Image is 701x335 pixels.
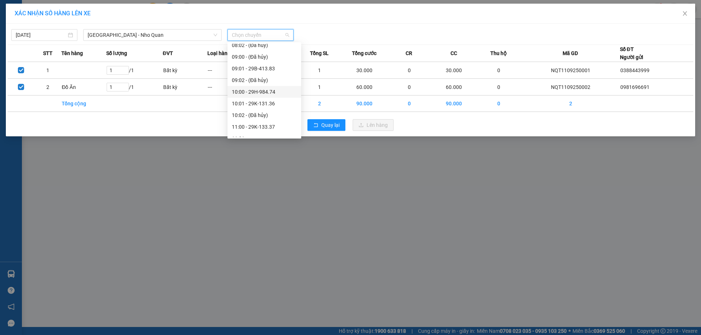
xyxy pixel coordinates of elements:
span: Loại hàng [207,49,230,57]
td: 0 [476,96,521,112]
td: 0 [387,96,432,112]
span: STT [43,49,53,57]
span: Hà Nội - Nho Quan [88,30,217,40]
div: 11:00 - 29K-133.37 [232,123,297,131]
span: XÁC NHẬN SỐ HÀNG LÊN XE [15,10,91,17]
span: CR [406,49,412,57]
div: 10:00 - 29H-984.74 [232,88,297,96]
span: down [213,33,218,37]
td: Bất kỳ [163,79,208,96]
span: Số lượng [106,49,127,57]
span: ĐVT [163,49,173,57]
div: 08:02 - (Đã hủy) [232,41,297,49]
td: / 1 [106,62,163,79]
span: close [682,11,688,16]
td: 30.000 [432,62,476,79]
span: Tổng cước [352,49,376,57]
td: 2 [297,96,342,112]
td: 2 [35,79,62,96]
span: CC [451,49,457,57]
td: 60.000 [342,79,387,96]
td: 60.000 [432,79,476,96]
td: Bất kỳ [163,62,208,79]
td: NQT1109250001 [521,62,620,79]
input: 11/09/2025 [16,31,66,39]
td: 1 [297,79,342,96]
td: Đồ Ăn [61,79,106,96]
div: Số ĐT Người gửi [620,45,643,61]
td: 0 [476,62,521,79]
td: 0 [476,79,521,96]
button: uploadLên hàng [353,119,394,131]
td: --- [207,79,252,96]
span: Tổng SL [310,49,329,57]
button: Close [675,4,695,24]
div: 09:00 - (Đã hủy) [232,53,297,61]
td: 1 [297,62,342,79]
div: 09:02 - (Đã hủy) [232,76,297,84]
td: NQT1109250002 [521,79,620,96]
div: 11:01 [232,135,297,143]
td: --- [207,62,252,79]
span: Tên hàng [61,49,83,57]
span: Thu hộ [490,49,507,57]
div: 10:02 - (Đã hủy) [232,111,297,119]
span: 0981696691 [620,84,650,90]
span: Quay lại [321,121,340,129]
td: 1 [35,62,62,79]
span: rollback [313,122,318,128]
td: 90.000 [342,96,387,112]
td: 90.000 [432,96,476,112]
span: Mã GD [563,49,578,57]
td: 0 [387,62,432,79]
td: 2 [521,96,620,112]
span: Chọn chuyến [232,30,289,40]
td: 0 [387,79,432,96]
div: 10:01 - 29K-131.36 [232,100,297,108]
button: rollbackQuay lại [307,119,345,131]
td: Tổng cộng [61,96,106,112]
td: 30.000 [342,62,387,79]
div: 09:01 - 29B-413.83 [232,65,297,73]
td: / 1 [106,79,163,96]
span: 0388443999 [620,67,650,73]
